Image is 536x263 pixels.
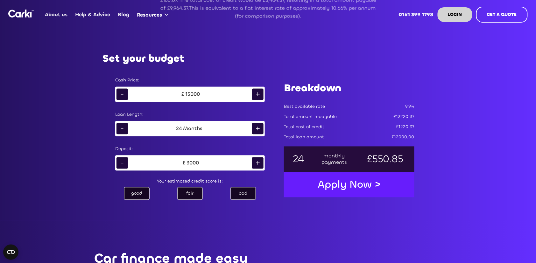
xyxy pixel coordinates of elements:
div: monthly payments [321,153,348,166]
a: home [8,10,34,17]
a: LOGIN [438,7,472,22]
div: Resources [133,3,175,27]
div: Total loan amount [284,134,324,141]
a: Blog [114,2,133,27]
div: Loan Length: [115,112,265,118]
div: - [116,123,128,135]
div: Total amount repayable [284,114,337,120]
div: - [116,89,128,100]
div: £13220.37 [394,114,414,120]
button: Open CMP widget [3,245,18,260]
div: Months [182,126,204,132]
div: £12000.00 [392,134,414,141]
div: 9.9% [406,104,414,110]
div: Total cost of credit [284,124,324,130]
div: £ [180,91,186,98]
div: + [252,89,264,100]
div: + [252,157,264,169]
img: Logo [8,10,34,17]
strong: 0161 399 1798 [399,11,434,18]
strong: GET A QUOTE [487,11,517,17]
div: £550.85 [364,156,406,163]
strong: LOGIN [448,11,462,17]
div: Resources [137,11,162,18]
div: + [252,123,264,135]
div: Best available rate [284,104,325,110]
h1: Breakdown [284,81,414,95]
a: About us [41,2,71,27]
div: Cash Price: [115,77,265,84]
a: 0161 399 1798 [395,2,438,27]
div: Deposit: [115,146,265,152]
a: Apply Now > [311,175,387,195]
div: £ [181,160,187,166]
div: 15000 [186,91,200,98]
a: GET A QUOTE [476,7,528,23]
div: Your estimated credit score is: [109,177,271,186]
div: £1220.37 [396,124,414,130]
div: 24 [292,156,304,163]
div: - [116,157,128,169]
div: 3000 [187,160,199,166]
div: 24 [176,126,182,132]
a: Help & Advice [71,2,114,27]
h2: Set your budget [102,53,184,65]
